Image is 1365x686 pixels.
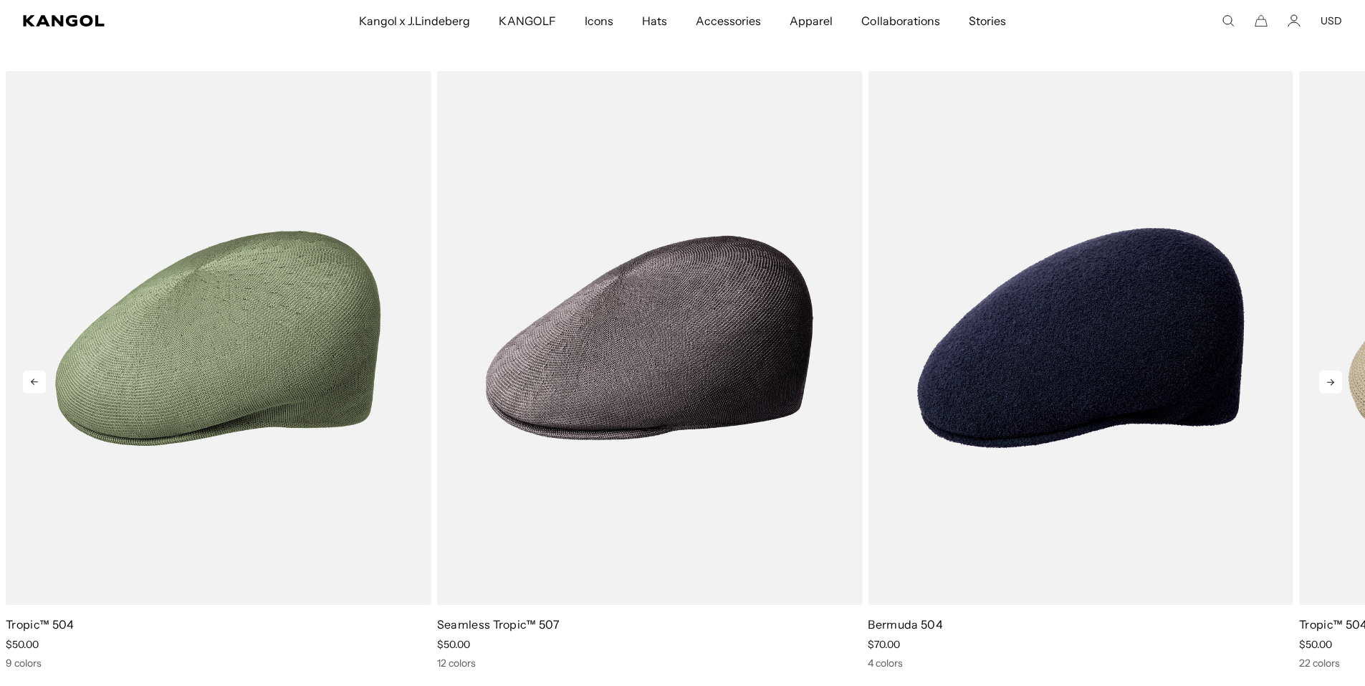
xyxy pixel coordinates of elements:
summary: Search here [1222,14,1235,27]
button: USD [1321,14,1342,27]
button: Cart [1255,14,1268,27]
img: Tropic™ 504 [6,71,431,605]
a: Seamless Tropic™ 507 [437,617,560,632]
div: 4 of 5 [431,71,863,670]
a: Account [1288,14,1301,27]
span: $70.00 [868,638,900,651]
img: Bermuda 504 [868,71,1293,605]
div: 12 colors [437,657,863,670]
img: Seamless Tropic™ 507 [437,71,863,605]
div: 9 colors [6,657,431,670]
span: $50.00 [1299,638,1332,651]
div: 5 of 5 [862,71,1293,670]
span: $50.00 [6,638,39,651]
span: $50.00 [437,638,470,651]
a: Kangol [23,15,237,27]
a: Bermuda 504 [868,617,943,632]
div: 4 colors [868,657,1293,670]
a: Tropic™ 504 [6,617,75,632]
